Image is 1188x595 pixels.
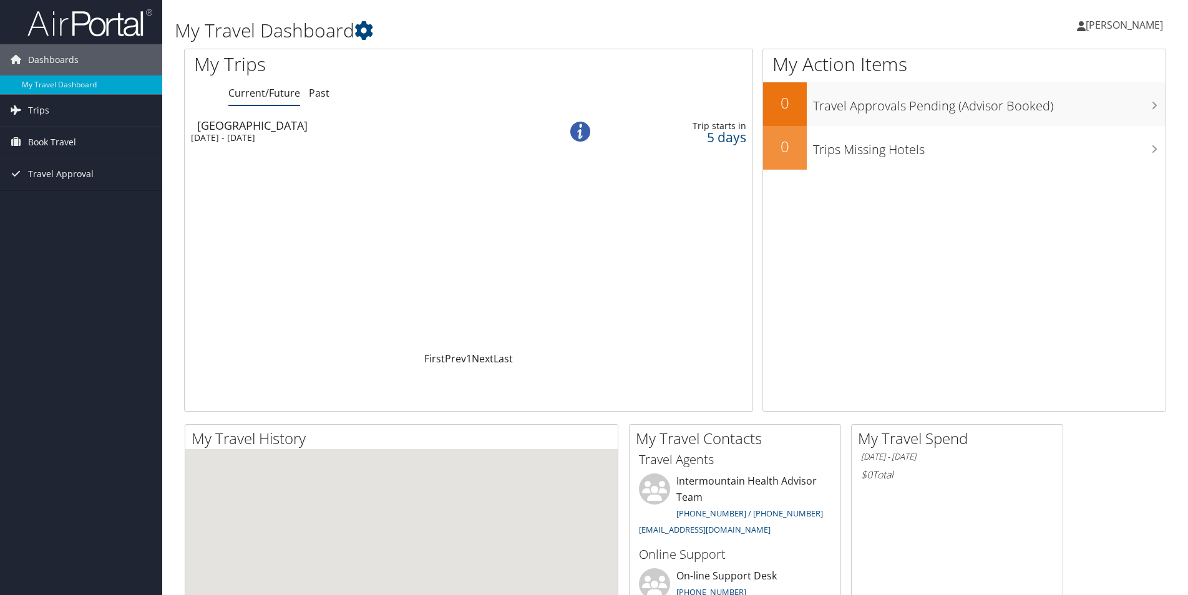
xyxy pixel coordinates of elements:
h2: 0 [763,136,807,157]
h6: [DATE] - [DATE] [861,451,1053,463]
span: Dashboards [28,44,79,75]
a: [PHONE_NUMBER] / [PHONE_NUMBER] [676,508,823,519]
span: [PERSON_NAME] [1086,18,1163,32]
div: 5 days [626,132,746,143]
a: Prev [445,352,466,365]
h2: My Travel Spend [858,428,1063,449]
h3: Travel Agents [639,451,831,468]
h1: My Trips [194,51,507,77]
span: Trips [28,95,49,126]
h2: 0 [763,92,807,114]
img: airportal-logo.png [27,8,152,37]
span: $0 [861,468,872,481]
h3: Trips Missing Hotels [813,135,1166,158]
a: Current/Future [228,86,300,100]
h6: Total [861,468,1053,481]
a: 0Travel Approvals Pending (Advisor Booked) [763,82,1166,126]
h3: Travel Approvals Pending (Advisor Booked) [813,91,1166,115]
a: Next [472,352,494,365]
img: alert-flat-solid-info.png [570,122,590,142]
h2: My Travel Contacts [636,428,840,449]
h1: My Action Items [763,51,1166,77]
h2: My Travel History [192,428,618,449]
a: Last [494,352,513,365]
h3: Online Support [639,546,831,563]
a: [EMAIL_ADDRESS][DOMAIN_NAME] [639,524,771,535]
a: [PERSON_NAME] [1077,6,1176,44]
a: First [424,352,445,365]
li: Intermountain Health Advisor Team [633,473,837,540]
a: 1 [466,352,472,365]
h1: My Travel Dashboard [175,17,842,44]
a: 0Trips Missing Hotels [763,126,1166,170]
div: [DATE] - [DATE] [191,132,527,143]
span: Book Travel [28,127,76,158]
div: Trip starts in [626,120,746,132]
div: [GEOGRAPHIC_DATA] [197,120,533,131]
a: Past [309,86,329,100]
span: Travel Approval [28,158,94,190]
